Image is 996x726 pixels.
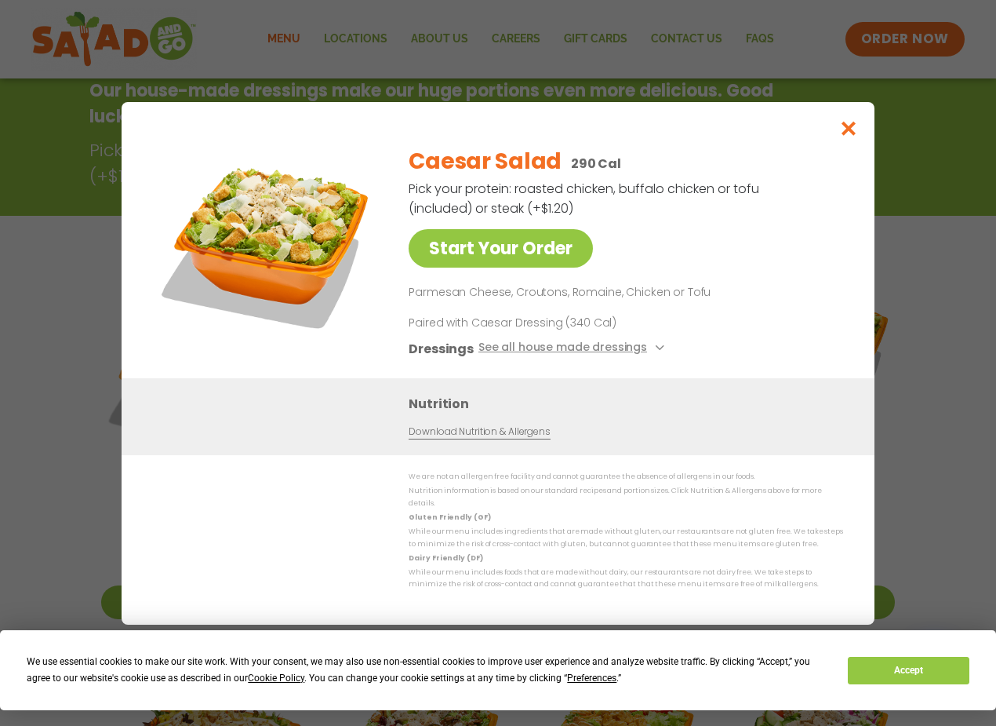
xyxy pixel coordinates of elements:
[409,229,593,268] a: Start Your Order
[848,657,969,684] button: Accept
[409,471,843,483] p: We are not an allergen free facility and cannot guarantee the absence of allergens in our foods.
[248,673,304,684] span: Cookie Policy
[478,338,669,358] button: See all house made dressings
[157,133,376,353] img: Featured product photo for Caesar Salad
[409,424,550,439] a: Download Nutrition & Allergens
[567,673,616,684] span: Preferences
[409,526,843,550] p: While our menu includes ingredients that are made without gluten, our restaurants are not gluten ...
[409,179,762,218] p: Pick your protein: roasted chicken, buffalo chicken or tofu (included) or steak (+$1.20)
[823,102,874,155] button: Close modal
[409,567,843,591] p: While our menu includes foods that are made without dairy, our restaurants are not dairy free. We...
[409,393,851,413] h3: Nutrition
[409,314,699,330] p: Paired with Caesar Dressing (340 Cal)
[409,553,482,562] strong: Dairy Friendly (DF)
[409,338,474,358] h3: Dressings
[409,283,837,302] p: Parmesan Cheese, Croutons, Romaine, Chicken or Tofu
[409,145,562,178] h2: Caesar Salad
[409,485,843,509] p: Nutrition information is based on our standard recipes and portion sizes. Click Nutrition & Aller...
[27,654,829,687] div: We use essential cookies to make our site work. With your consent, we may also use non-essential ...
[571,154,621,173] p: 290 Cal
[409,513,490,522] strong: Gluten Friendly (GF)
